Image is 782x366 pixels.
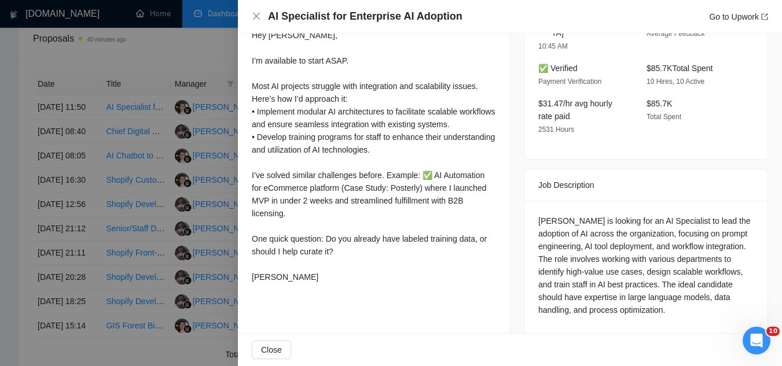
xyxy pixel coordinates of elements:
[538,42,568,50] span: 10:45 AM
[252,12,261,21] span: close
[252,29,495,283] div: Hey [PERSON_NAME], I’m available to start ASAP. Most AI projects struggle with integration and sc...
[252,12,261,21] button: Close
[538,169,754,201] div: Job Description
[647,64,713,73] span: $85.7K Total Spent
[766,327,780,336] span: 10
[538,64,578,73] span: ✅ Verified
[538,215,754,316] div: [PERSON_NAME] is looking for an AI Specialist to lead the adoption of AI across the organization,...
[261,343,282,356] span: Close
[268,9,462,24] h4: AI Specialist for Enterprise AI Adoption
[761,13,768,20] span: export
[709,12,768,21] a: Go to Upworkexport
[647,113,681,121] span: Total Spent
[538,125,574,134] span: 2531 Hours
[743,327,770,354] iframe: Intercom live chat
[647,99,672,108] span: $85.7K
[252,341,291,359] button: Close
[647,29,705,38] span: Average Feedback
[538,99,612,121] span: $31.47/hr avg hourly rate paid
[538,77,601,86] span: Payment Verification
[647,77,704,86] span: 10 Hires, 10 Active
